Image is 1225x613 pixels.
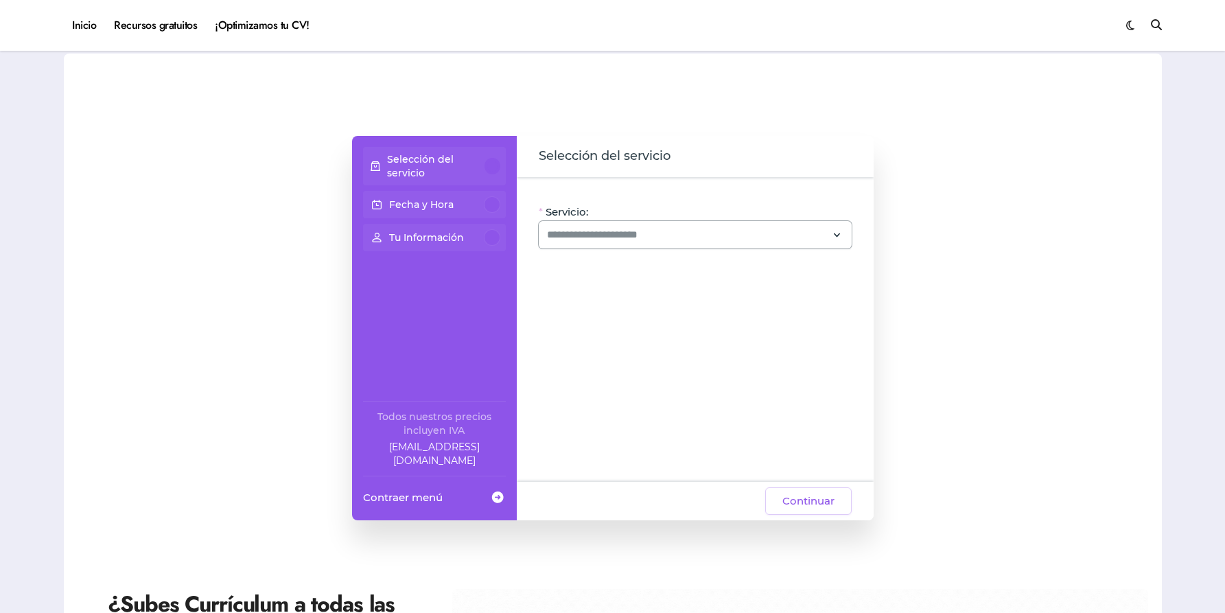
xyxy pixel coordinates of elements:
[539,147,670,166] span: Selección del servicio
[389,198,454,211] p: Fecha y Hora
[363,410,506,437] div: Todos nuestros precios incluyen IVA
[782,493,835,509] span: Continuar
[64,7,106,44] a: Inicio
[765,487,852,515] button: Continuar
[105,7,206,44] a: Recursos gratuitos
[389,231,464,244] p: Tu Información
[206,7,318,44] a: ¡Optimizamos tu CV!
[546,205,588,219] span: Servicio:
[387,152,485,180] p: Selección del servicio
[363,490,443,505] span: Contraer menú
[363,440,506,467] a: Company email: ayuda@elhadadelasvacantes.com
